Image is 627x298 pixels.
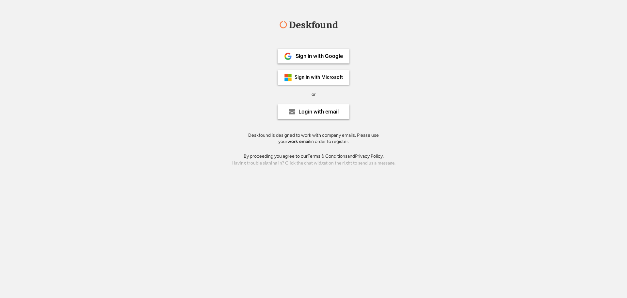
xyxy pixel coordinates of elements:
[308,153,347,159] a: Terms & Conditions
[312,91,316,98] div: or
[284,74,292,81] img: ms-symbollockup_mssymbol_19.png
[295,75,343,80] div: Sign in with Microsoft
[240,132,387,145] div: Deskfound is designed to work with company emails. Please use your in order to register.
[298,109,339,114] div: Login with email
[286,20,341,30] div: Deskfound
[355,153,384,159] a: Privacy Policy.
[244,153,384,160] div: By proceeding you agree to our and
[287,139,310,144] strong: work email
[296,53,343,59] div: Sign in with Google
[284,52,292,60] img: 1024px-Google__G__Logo.svg.png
